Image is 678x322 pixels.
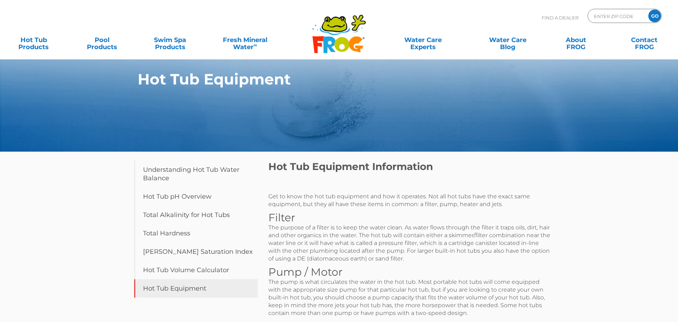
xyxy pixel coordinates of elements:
a: Hot Tub Volume Calculator [134,261,258,279]
a: Understanding Hot Tub Water Balance [134,160,258,187]
p: The purpose of a filter is to keep the water clean. As water flows through the filter it traps oi... [268,224,551,263]
a: Hot Tub Equipment [134,279,258,298]
input: Zip Code Form [593,11,641,21]
a: ContactFROG [618,33,671,47]
a: Total Hardness [134,224,258,242]
h3: Pump / Motor [268,266,551,278]
a: PoolProducts [75,33,128,47]
a: Fresh MineralWater∞ [212,33,278,47]
p: The pump is what circulates the water in the hot tub. Most portable hot tubs will come equipped w... [268,278,551,317]
a: Water CareExperts [380,33,466,47]
h1: Hot Tub Equipment [138,71,509,88]
a: Swim SpaProducts [144,33,197,47]
input: GO [648,10,661,22]
h2: Hot Tub Equipment Information [268,160,551,172]
h3: Filter [268,212,551,224]
a: Water CareBlog [481,33,534,47]
a: [PERSON_NAME] Saturation Index [134,242,258,261]
p: Find A Dealer [542,9,578,27]
p: Get to know the hot tub equipment and how it operates. Not all hot tubs have the exact same equip... [268,193,551,208]
a: Total Alkalinity for Hot Tubs [134,206,258,224]
a: Hot Tub pH Overview [134,187,258,206]
a: AboutFROG [549,33,602,47]
a: Hot TubProducts [7,33,60,47]
sup: ∞ [254,42,257,48]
